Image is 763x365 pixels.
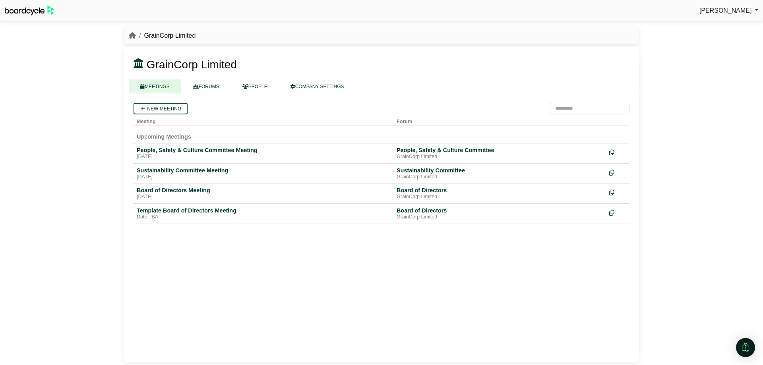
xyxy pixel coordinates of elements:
li: GrainCorp Limited [136,31,196,41]
div: Make a copy [609,207,626,218]
a: [PERSON_NAME] [699,6,758,16]
div: People, Safety & Culture Committee [397,147,603,154]
div: GrainCorp Limited [397,174,603,180]
a: People, Safety & Culture Committee GrainCorp Limited [397,147,603,160]
div: Make a copy [609,187,626,197]
a: Sustainability Committee Meeting [DATE] [137,167,390,180]
a: Sustainability Committee GrainCorp Limited [397,167,603,180]
a: Template Board of Directors Meeting Date TBA [137,207,390,220]
span: GrainCorp Limited [147,58,237,71]
a: FORUMS [181,79,231,93]
div: Make a copy [609,167,626,178]
a: New meeting [134,103,188,114]
a: Board of Directors Meeting [DATE] [137,187,390,200]
a: MEETINGS [129,79,181,93]
div: GrainCorp Limited [397,214,603,220]
div: GrainCorp Limited [397,194,603,200]
div: Board of Directors Meeting [137,187,390,194]
img: BoardcycleBlackGreen-aaafeed430059cb809a45853b8cf6d952af9d84e6e89e1f1685b34bfd5cb7d64.svg [5,6,54,15]
nav: breadcrumb [129,31,196,41]
div: [DATE] [137,174,390,180]
a: People, Safety & Culture Committee Meeting [DATE] [137,147,390,160]
td: Upcoming Meetings [134,126,629,143]
th: Forum [393,114,606,126]
div: [DATE] [137,194,390,200]
div: Sustainability Committee Meeting [137,167,390,174]
div: Date TBA [137,214,390,220]
div: People, Safety & Culture Committee Meeting [137,147,390,154]
div: Open Intercom Messenger [736,338,755,357]
div: Template Board of Directors Meeting [137,207,390,214]
div: Board of Directors [397,187,603,194]
span: [PERSON_NAME] [699,7,752,14]
div: Make a copy [609,147,626,157]
a: Board of Directors GrainCorp Limited [397,187,603,200]
a: COMPANY SETTINGS [279,79,356,93]
a: Board of Directors GrainCorp Limited [397,207,603,220]
a: PEOPLE [231,79,279,93]
div: [DATE] [137,154,390,160]
div: Board of Directors [397,207,603,214]
div: GrainCorp Limited [397,154,603,160]
th: Meeting [134,114,393,126]
div: Sustainability Committee [397,167,603,174]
